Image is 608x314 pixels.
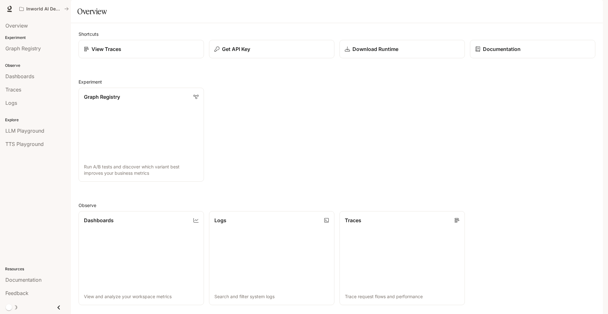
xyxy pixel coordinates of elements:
[352,45,398,53] p: Download Runtime
[345,217,361,224] p: Traces
[483,45,521,53] p: Documentation
[209,211,334,305] a: LogsSearch and filter system logs
[26,6,62,12] p: Inworld AI Demos
[84,293,199,300] p: View and analyze your workspace metrics
[16,3,72,15] button: All workspaces
[84,93,120,101] p: Graph Registry
[209,40,334,58] button: Get API Key
[214,293,329,300] p: Search and filter system logs
[79,31,595,37] h2: Shortcuts
[214,217,226,224] p: Logs
[345,293,459,300] p: Trace request flows and performance
[84,164,199,176] p: Run A/B tests and discover which variant best improves your business metrics
[79,211,204,305] a: DashboardsView and analyze your workspace metrics
[92,45,121,53] p: View Traces
[79,78,595,85] h2: Experiment
[79,88,204,182] a: Graph RegistryRun A/B tests and discover which variant best improves your business metrics
[77,5,107,18] h1: Overview
[470,40,595,58] a: Documentation
[222,45,250,53] p: Get API Key
[79,202,595,209] h2: Observe
[339,211,465,305] a: TracesTrace request flows and performance
[79,40,204,58] a: View Traces
[339,40,465,58] a: Download Runtime
[84,217,114,224] p: Dashboards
